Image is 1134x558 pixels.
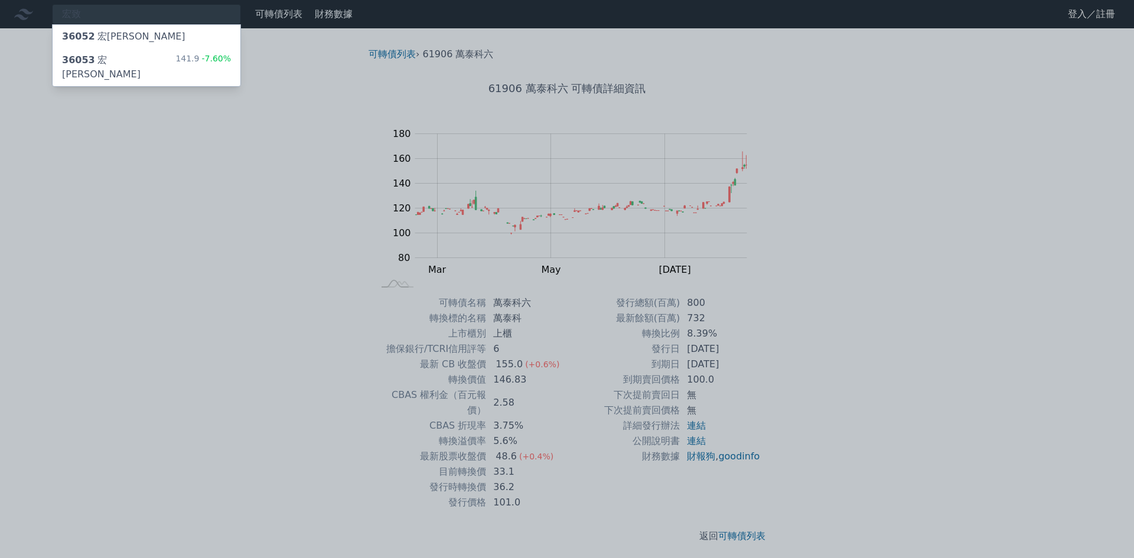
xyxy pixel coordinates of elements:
[175,53,231,81] div: 141.9
[199,54,231,63] span: -7.60%
[62,53,175,81] div: 宏[PERSON_NAME]
[53,25,240,48] a: 36052宏[PERSON_NAME]
[53,48,240,86] a: 36053宏[PERSON_NAME] 141.9-7.60%
[62,30,185,44] div: 宏[PERSON_NAME]
[62,31,95,42] span: 36052
[62,54,95,66] span: 36053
